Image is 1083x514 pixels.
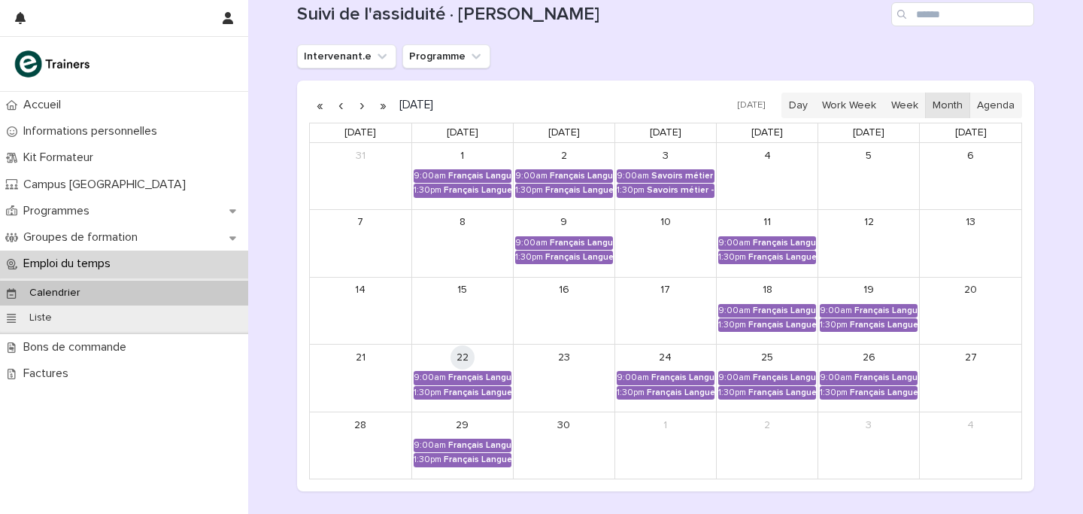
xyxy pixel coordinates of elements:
a: October 1, 2025 [654,413,678,437]
button: Next year [372,93,393,117]
div: 9:00am [718,373,751,383]
a: September 9, 2025 [552,211,576,235]
td: September 15, 2025 [411,277,513,345]
td: September 19, 2025 [818,277,920,345]
td: October 1, 2025 [614,412,716,479]
div: Français Langue Professionnel - Interagir avec les collègues et la hiérarchie [545,252,613,263]
a: October 4, 2025 [959,413,983,437]
td: September 17, 2025 [614,277,716,345]
div: 1:30pm [414,455,441,465]
button: Month [925,93,970,118]
div: 9:00am [515,238,548,248]
div: 9:00am [617,373,649,383]
a: September 11, 2025 [755,211,779,235]
p: Factures [17,366,80,381]
div: 9:00am [718,306,751,316]
p: Programmes [17,204,102,218]
a: September 7, 2025 [348,211,372,235]
td: September 28, 2025 [310,412,411,479]
div: 1:30pm [414,388,441,398]
div: Français Langue Professionnel - Interagir avec les collègues et la hiérarchie [444,185,511,196]
button: Programme [402,44,490,68]
a: September 5, 2025 [857,144,881,168]
a: September 27, 2025 [959,345,983,370]
a: Tuesday [545,123,583,142]
td: September 20, 2025 [920,277,1021,345]
a: September 10, 2025 [654,211,678,235]
a: September 22, 2025 [450,345,475,370]
div: 1:30pm [515,185,543,196]
div: 9:00am [820,306,852,316]
button: Next month [351,93,372,117]
a: September 19, 2025 [857,278,881,303]
input: Search [891,2,1034,26]
td: September 25, 2025 [717,345,818,412]
div: 9:00am [820,373,852,383]
div: 9:00am [617,171,649,181]
div: 1:30pm [414,185,441,196]
a: September 29, 2025 [450,413,475,437]
div: Français Langue Professionnel - Valoriser les produits frais et leur origine [444,455,511,465]
a: September 20, 2025 [959,278,983,303]
td: September 12, 2025 [818,209,920,277]
a: Sunday [341,123,379,142]
div: Français Langue Professionnel - Valoriser les produits frais et leur origine [753,306,816,316]
div: 9:00am [515,171,548,181]
a: Thursday [748,123,786,142]
div: Français Langue Professionnel - Valoriser les produits frais et leur origine [854,373,918,383]
button: Agenda [969,93,1022,118]
a: September 12, 2025 [857,211,881,235]
td: September 23, 2025 [513,345,614,412]
div: Français Langue Professionnel - Valoriser les produits frais et leur origine [748,388,816,398]
td: September 30, 2025 [513,412,614,479]
div: 1:30pm [820,388,848,398]
div: Français Langue Professionnel - Valoriser les produits frais et leur origine [850,388,918,398]
div: 9:00am [414,440,446,451]
td: October 4, 2025 [920,412,1021,479]
td: September 9, 2025 [513,209,614,277]
td: September 8, 2025 [411,209,513,277]
p: Calendrier [17,287,93,300]
div: Français Langue Professionnel - Interagir avec les collègues et la hiérarchie [651,373,714,383]
div: 9:00am [414,373,446,383]
div: Français Langue Professionnel - Valoriser les produits frais et leur origine [748,252,816,263]
div: 1:30pm [718,388,746,398]
div: 1:30pm [718,320,746,330]
div: Savoirs métier - Organisation et gestion des interventions quotidiennes [651,171,714,181]
a: September 8, 2025 [450,211,475,235]
a: September 21, 2025 [348,345,372,370]
a: September 23, 2025 [552,345,576,370]
a: September 16, 2025 [552,278,576,303]
button: [DATE] [730,95,772,117]
td: September 22, 2025 [411,345,513,412]
button: Previous year [309,93,330,117]
td: September 26, 2025 [818,345,920,412]
div: Français Langue Professionnel - Interagir avec les collègues et la hiérarchie [850,320,918,330]
button: Intervenant.e [297,44,396,68]
div: Français Langue Professionnel - Valoriser les produits frais et leur origine [448,373,511,383]
div: Français Langue Professionnel - Valoriser les produits frais et leur origine [753,373,816,383]
button: Work Week [815,93,884,118]
div: Français Langue Professionnel - Interagir avec les collègues et la hiérarchie [854,306,918,316]
td: September 16, 2025 [513,277,614,345]
td: September 4, 2025 [717,143,818,209]
td: September 3, 2025 [614,143,716,209]
td: September 1, 2025 [411,143,513,209]
td: October 2, 2025 [717,412,818,479]
p: Bons de commande [17,340,138,354]
button: Day [781,93,815,118]
div: 1:30pm [617,185,645,196]
a: September 3, 2025 [654,144,678,168]
a: September 18, 2025 [755,278,779,303]
td: September 29, 2025 [411,412,513,479]
td: September 5, 2025 [818,143,920,209]
td: September 14, 2025 [310,277,411,345]
a: September 30, 2025 [552,413,576,437]
td: September 7, 2025 [310,209,411,277]
div: 1:30pm [718,252,746,263]
div: Français Langue Professionnel - Valoriser les produits frais et leur origine [448,440,511,451]
td: September 24, 2025 [614,345,716,412]
td: September 6, 2025 [920,143,1021,209]
p: Groupes de formation [17,230,150,245]
div: Français Langue Professionnel - Valoriser les produits frais et leur origine [748,320,816,330]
